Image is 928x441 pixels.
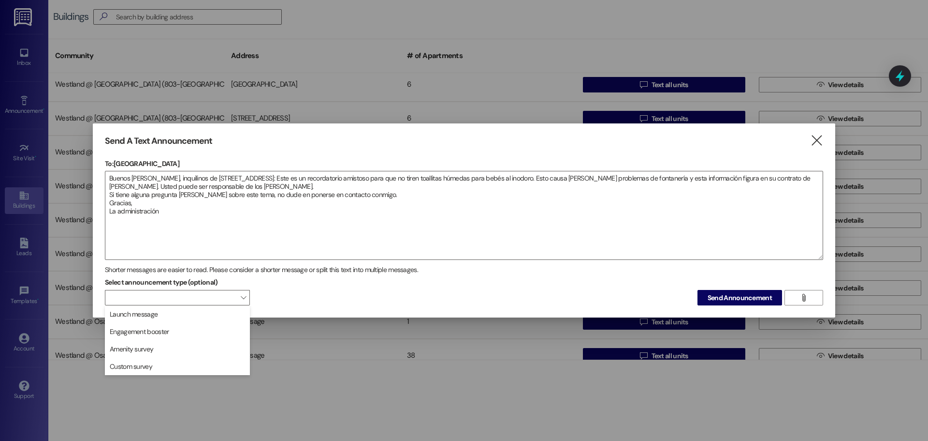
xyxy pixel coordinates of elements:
[105,265,823,275] div: Shorter messages are easier to read. Please consider a shorter message or split this text into mu...
[110,309,158,319] span: Launch message
[105,171,823,259] textarea: Buenos [PERSON_NAME], inquilinos de [STREET_ADDRESS]: Este es un recordatorio amistoso para que n...
[708,293,772,303] span: Send Announcement
[110,344,153,354] span: Amenity survey
[105,136,212,147] h3: Send A Text Announcement
[110,327,169,336] span: Engagement booster
[697,290,782,305] button: Send Announcement
[800,294,807,302] i: 
[110,362,152,371] span: Custom survey
[105,171,823,260] div: Buenos [PERSON_NAME], inquilinos de [STREET_ADDRESS]: Este es un recordatorio amistoso para que n...
[810,136,823,146] i: 
[105,275,218,290] label: Select announcement type (optional)
[105,159,823,168] p: To: [GEOGRAPHIC_DATA]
